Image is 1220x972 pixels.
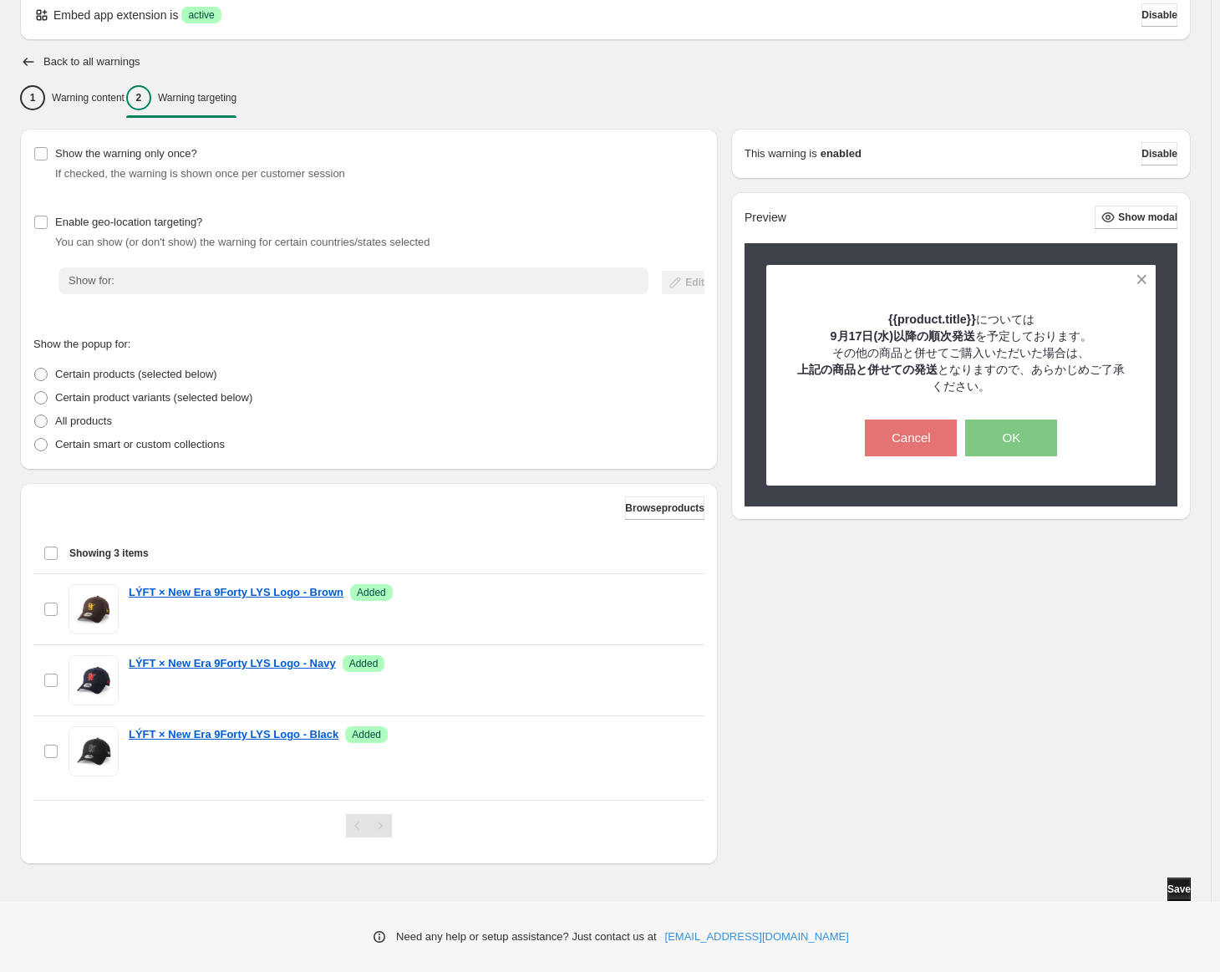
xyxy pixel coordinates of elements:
[55,368,217,380] span: Certain products (selected below)
[55,216,202,228] span: Enable geo-location targeting?
[625,501,704,515] span: Browse products
[1141,3,1177,27] button: Disable
[745,211,786,225] h2: Preview
[53,7,178,23] p: Embed app extension is
[52,91,125,104] p: Warning content
[821,145,862,162] strong: enabled
[55,436,225,453] p: Certain smart or custom collections
[55,147,197,160] span: Show the warning only once?
[1095,206,1177,229] button: Show modal
[55,413,112,430] p: All products
[1167,883,1191,896] span: Save
[55,391,252,404] span: Certain product variants (selected below)
[796,311,1127,344] p: については を予定しております。
[1141,147,1177,160] span: Disable
[888,313,976,326] strong: {{product.title}}
[965,420,1057,456] button: OK
[352,728,381,741] span: Added
[865,420,957,456] button: Cancel
[665,929,849,945] a: [EMAIL_ADDRESS][DOMAIN_NAME]
[20,80,125,115] button: 1Warning content
[158,91,236,104] p: Warning targeting
[1167,878,1191,901] button: Save
[346,814,392,837] nav: Pagination
[1118,211,1177,224] span: Show modal
[126,85,151,110] div: 2
[797,363,938,376] strong: 上記の商品と併せての発送
[20,85,45,110] div: 1
[43,55,140,69] h2: Back to all warnings
[129,584,343,601] a: LÝFT × New Era 9Forty LYS Logo - Brown
[126,80,236,115] button: 2Warning targeting
[69,547,149,560] span: Showing 3 items
[625,496,704,520] button: Browseproducts
[745,145,817,162] p: This warning is
[55,236,430,248] span: You can show (or don't show) the warning for certain countries/states selected
[1141,8,1177,22] span: Disable
[33,338,130,350] span: Show the popup for:
[69,274,114,287] span: Show for:
[129,726,338,743] a: LÝFT × New Era 9Forty LYS Logo - Black
[1141,142,1177,165] button: Disable
[831,329,975,343] strong: 9月17日(水)以降の順次発送
[796,344,1127,394] p: その他の商品と併せてご購入いただいた場合は、 となりますので、あらかじめご了承ください。
[55,167,345,180] span: If checked, the warning is shown once per customer session
[188,8,214,22] span: active
[349,657,379,670] span: Added
[357,586,386,599] span: Added
[129,655,336,672] a: LÝFT × New Era 9Forty LYS Logo - Navy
